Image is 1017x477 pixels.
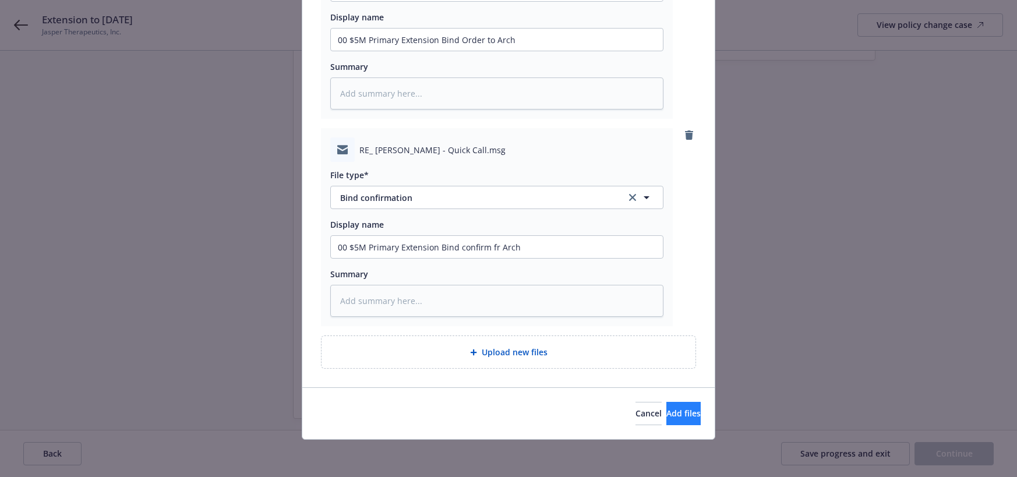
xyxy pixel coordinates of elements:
[666,408,701,419] span: Add files
[321,335,696,369] div: Upload new files
[330,219,384,230] span: Display name
[666,402,701,425] button: Add files
[330,61,368,72] span: Summary
[482,346,548,358] span: Upload new files
[635,408,662,419] span: Cancel
[626,190,640,204] a: clear selection
[340,192,610,204] span: Bind confirmation
[635,402,662,425] button: Cancel
[330,12,384,23] span: Display name
[330,268,368,280] span: Summary
[682,128,696,142] a: remove
[331,29,663,51] input: Add display name here...
[331,236,663,258] input: Add display name here...
[330,186,663,209] button: Bind confirmationclear selection
[359,144,506,156] span: RE_ [PERSON_NAME] - Quick Call.msg
[330,169,369,181] span: File type*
